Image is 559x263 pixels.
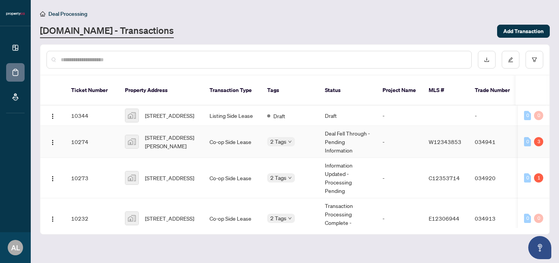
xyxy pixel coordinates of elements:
span: Add Transaction [503,25,544,37]
span: Deal Processing [48,10,87,17]
td: - [469,106,522,126]
span: filter [532,57,537,62]
td: Deal Fell Through - Pending Information [319,126,376,158]
img: Logo [50,216,56,222]
span: 2 Tags [270,173,286,182]
td: 10232 [65,198,119,239]
div: 0 [534,214,543,223]
span: W12343853 [429,138,461,145]
span: [STREET_ADDRESS] [145,111,194,120]
a: [DOMAIN_NAME] - Transactions [40,24,174,38]
div: 0 [534,111,543,120]
span: AL [11,242,20,253]
th: Ticket Number [65,75,119,106]
img: thumbnail-img [125,135,138,148]
span: down [288,176,292,180]
th: Property Address [119,75,203,106]
td: Information Updated - Processing Pending [319,158,376,198]
button: download [478,51,496,69]
span: down [288,216,292,220]
button: Logo [47,172,59,184]
th: Transaction Type [203,75,261,106]
td: 10274 [65,126,119,158]
span: down [288,140,292,144]
div: 0 [524,173,531,183]
th: Project Name [376,75,423,106]
td: - [376,126,423,158]
span: C12353714 [429,174,460,181]
span: Draft [273,112,285,120]
td: 034920 [469,158,522,198]
span: home [40,11,45,17]
button: filter [526,51,543,69]
span: [STREET_ADDRESS] [145,214,194,223]
img: Logo [50,113,56,119]
button: Logo [47,212,59,224]
img: thumbnail-img [125,109,138,122]
td: Co-op Side Lease [203,126,261,158]
td: Co-op Side Lease [203,198,261,239]
button: Logo [47,136,59,148]
img: logo [6,12,25,16]
img: thumbnail-img [125,212,138,225]
span: [STREET_ADDRESS] [145,174,194,182]
img: thumbnail-img [125,171,138,184]
button: Logo [47,109,59,122]
th: Tags [261,75,319,106]
td: 10344 [65,106,119,126]
td: - [376,106,423,126]
span: edit [508,57,513,62]
div: 1 [534,173,543,183]
td: 034913 [469,198,522,239]
div: 0 [524,111,531,120]
button: Add Transaction [497,25,550,38]
img: Logo [50,139,56,146]
th: Trade Number [469,75,522,106]
span: E12306944 [429,215,459,222]
span: [STREET_ADDRESS][PERSON_NAME] [145,133,197,150]
button: edit [502,51,519,69]
th: Status [319,75,376,106]
td: - [376,198,423,239]
td: 034941 [469,126,522,158]
td: Draft [319,106,376,126]
span: 2 Tags [270,137,286,146]
td: Transaction Processing Complete - Awaiting Payment [319,198,376,239]
td: - [376,158,423,198]
button: Open asap [528,236,551,259]
span: 2 Tags [270,214,286,223]
td: Listing Side Lease [203,106,261,126]
td: 10273 [65,158,119,198]
img: Logo [50,176,56,182]
div: 0 [524,137,531,146]
span: download [484,57,489,62]
th: MLS # [423,75,469,106]
div: 0 [524,214,531,223]
div: 3 [534,137,543,146]
td: Co-op Side Lease [203,158,261,198]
